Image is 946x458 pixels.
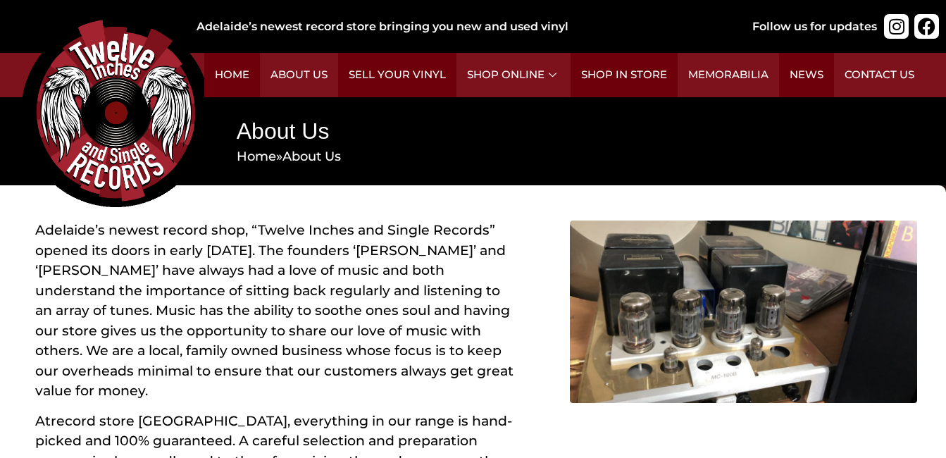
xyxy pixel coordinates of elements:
[260,53,338,97] a: About Us
[35,222,245,238] a: Adelaide’s newest record shop
[456,53,571,97] a: Shop Online
[237,149,341,164] span: »
[834,53,925,97] a: Contact Us
[237,116,899,147] h1: About Us
[282,149,341,164] span: About Us
[237,149,276,164] a: Home
[678,53,779,97] a: Memorabilia
[571,53,678,97] a: Shop in Store
[204,53,260,97] a: Home
[35,221,518,402] p: , “Twelve Inches and Single Records” opened its doors in early [DATE]. The founders ‘[PERSON_NAME...
[570,221,917,403] img: machine
[197,18,723,35] div: Adelaide’s newest record store bringing you new and used vinyl
[51,413,287,429] a: record store [GEOGRAPHIC_DATA]
[338,53,456,97] a: Sell Your Vinyl
[752,18,877,35] div: Follow us for updates
[779,53,834,97] a: News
